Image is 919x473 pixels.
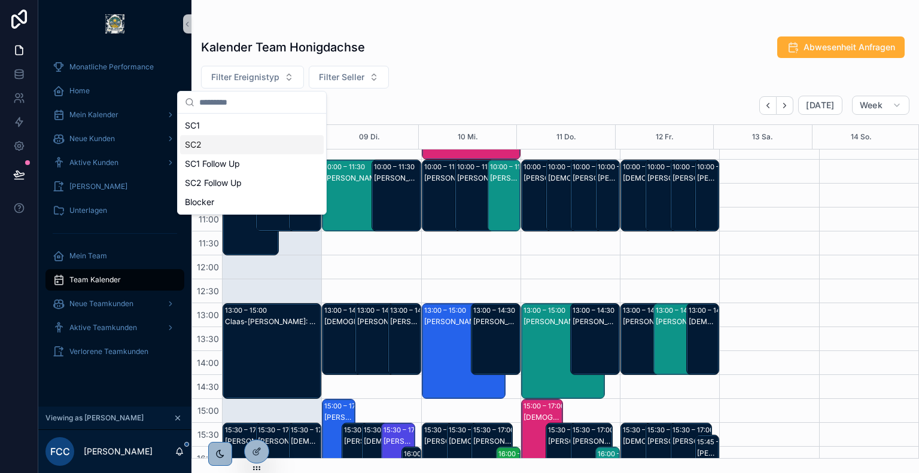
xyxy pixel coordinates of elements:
[671,160,711,231] div: 10:00 – 11:30[PERSON_NAME]: SC1
[38,48,191,378] div: scrollable content
[596,160,619,231] div: 10:00 – 11:30[PERSON_NAME]: SC1
[522,160,562,231] div: 10:00 – 11:30[PERSON_NAME]: SC1
[598,173,619,183] div: [PERSON_NAME]: SC1
[324,400,369,412] div: 15:00 – 17:00
[623,173,661,183] div: [DEMOGRAPHIC_DATA][PERSON_NAME]: SC1
[194,262,222,272] span: 12:00
[180,193,324,212] div: Blocker
[573,317,619,326] div: [PERSON_NAME]: SC1
[45,317,184,338] a: Aktive Teamkunden
[374,161,418,173] div: 10:00 – 11:30
[45,80,184,102] a: Home
[498,448,543,460] div: 16:00 – 18:00
[422,160,477,231] div: 10:00 – 11:30[PERSON_NAME]: SC1
[647,161,691,173] div: 10:00 – 11:30
[522,304,604,398] div: 13:00 – 15:00[PERSON_NAME]: SC2
[422,304,505,398] div: 13:00 – 15:00[PERSON_NAME]: SC2
[473,304,518,316] div: 13:00 – 14:30
[322,304,378,374] div: 13:00 – 14:30[DEMOGRAPHIC_DATA][PERSON_NAME]: SC1
[672,173,711,183] div: [PERSON_NAME]: SC1
[45,128,184,149] a: Neue Kunden
[196,214,222,224] span: 11:00
[372,160,421,231] div: 10:00 – 11:30[PERSON_NAME]: SC1
[194,358,222,368] span: 14:00
[473,317,519,326] div: [PERSON_NAME]: SC1
[322,160,405,231] div: 10:00 – 11:30[PERSON_NAME]: SC1 Follow Up
[355,304,410,374] div: 13:00 – 14:30[PERSON_NAME]: SC1
[404,448,448,460] div: 16:00 – 17:30
[697,173,718,183] div: [PERSON_NAME]: SC1
[84,445,153,457] p: [PERSON_NAME]
[571,160,611,231] div: 10:00 – 11:30[PERSON_NAME]: SC1
[324,161,368,173] div: 10:00 – 11:30
[646,160,686,231] div: 10:00 – 11:30[PERSON_NAME]: SC1
[201,39,365,56] h1: Kalender Team Honigdachse
[804,41,895,53] span: Abwesenheit Anfragen
[546,160,587,231] div: 10:00 – 11:30[DEMOGRAPHIC_DATA][PERSON_NAME]: SC1
[424,437,462,446] div: [PERSON_NAME]: SC1
[180,135,324,154] div: SC2
[359,125,380,149] div: 09 Di.
[851,125,872,149] button: 14 So.
[656,317,708,326] div: [PERSON_NAME]: SC1 Follow Up
[455,160,510,231] div: 10:00 – 11:30[PERSON_NAME]: SC1
[623,437,661,446] div: [DEMOGRAPHIC_DATA][PERSON_NAME]: SC1
[573,424,617,436] div: 15:30 – 17:00
[223,304,321,398] div: 13:00 – 15:00Claas-[PERSON_NAME]: Do not Book
[45,413,144,423] span: Viewing as [PERSON_NAME]
[194,334,222,344] span: 13:30
[364,424,408,436] div: 15:30 – 17:00
[225,424,269,436] div: 15:30 – 17:00
[458,125,478,149] button: 10 Mi.
[324,173,404,183] div: [PERSON_NAME]: SC1 Follow Up
[45,104,184,126] a: Mein Kalender
[45,341,184,362] a: Verlorene Teamkunden
[672,161,716,173] div: 10:00 – 11:30
[571,304,619,374] div: 13:00 – 14:30[PERSON_NAME]: SC1
[449,437,487,446] div: [DEMOGRAPHIC_DATA][PERSON_NAME]: SC1
[324,304,369,316] div: 13:00 – 14:30
[424,173,477,183] div: [PERSON_NAME]: SC1
[201,66,304,89] button: Select Button
[524,173,562,183] div: [PERSON_NAME]: SC1
[324,317,377,326] div: [DEMOGRAPHIC_DATA][PERSON_NAME]: SC1
[194,405,222,416] span: 15:00
[309,66,389,89] button: Select Button
[69,275,121,285] span: Team Kalender
[656,125,674,149] div: 12 Fr.
[647,173,686,183] div: [PERSON_NAME]: SC1
[490,173,519,183] div: [PERSON_NAME]: SC1 Follow Up
[180,173,324,193] div: SC2 Follow Up
[45,269,184,291] a: Team Kalender
[390,317,419,326] div: [PERSON_NAME]: SC1
[194,286,222,296] span: 12:30
[777,36,905,58] button: Abwesenheit Anfragen
[473,437,512,446] div: [PERSON_NAME]: SC1
[69,347,148,356] span: Verlorene Teamkunden
[488,160,520,231] div: 10:00 – 11:30[PERSON_NAME]: SC1 Follow Up
[45,176,184,197] a: [PERSON_NAME]
[424,317,504,326] div: [PERSON_NAME]: SC2
[548,437,586,446] div: [PERSON_NAME]: SC1
[621,160,662,231] div: 10:00 – 11:30[DEMOGRAPHIC_DATA][PERSON_NAME]: SC1
[69,299,133,309] span: Neue Teamkunden
[324,413,354,422] div: [PERSON_NAME]: SC2
[623,424,667,436] div: 15:30 – 17:00
[69,158,118,167] span: Aktive Kunden
[384,424,428,436] div: 15:30 – 17:00
[860,100,883,111] span: Week
[449,424,493,436] div: 15:30 – 17:00
[490,161,534,173] div: 10:00 – 11:30
[319,71,364,83] span: Filter Seller
[798,96,842,115] button: [DATE]
[225,317,320,326] div: Claas-[PERSON_NAME]: Do not Book
[344,424,388,436] div: 15:30 – 17:00
[621,304,676,374] div: 13:00 – 14:30[PERSON_NAME]: SC1
[180,154,324,173] div: SC1 Follow Up
[291,424,335,436] div: 15:30 – 17:00
[524,304,568,316] div: 13:00 – 15:00
[178,114,326,214] div: Suggestions
[687,304,719,374] div: 13:00 – 14:30[DEMOGRAPHIC_DATA][PERSON_NAME]: SC1
[524,413,562,422] div: [DEMOGRAPHIC_DATA][PERSON_NAME]: SC2
[623,317,675,326] div: [PERSON_NAME]: SC1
